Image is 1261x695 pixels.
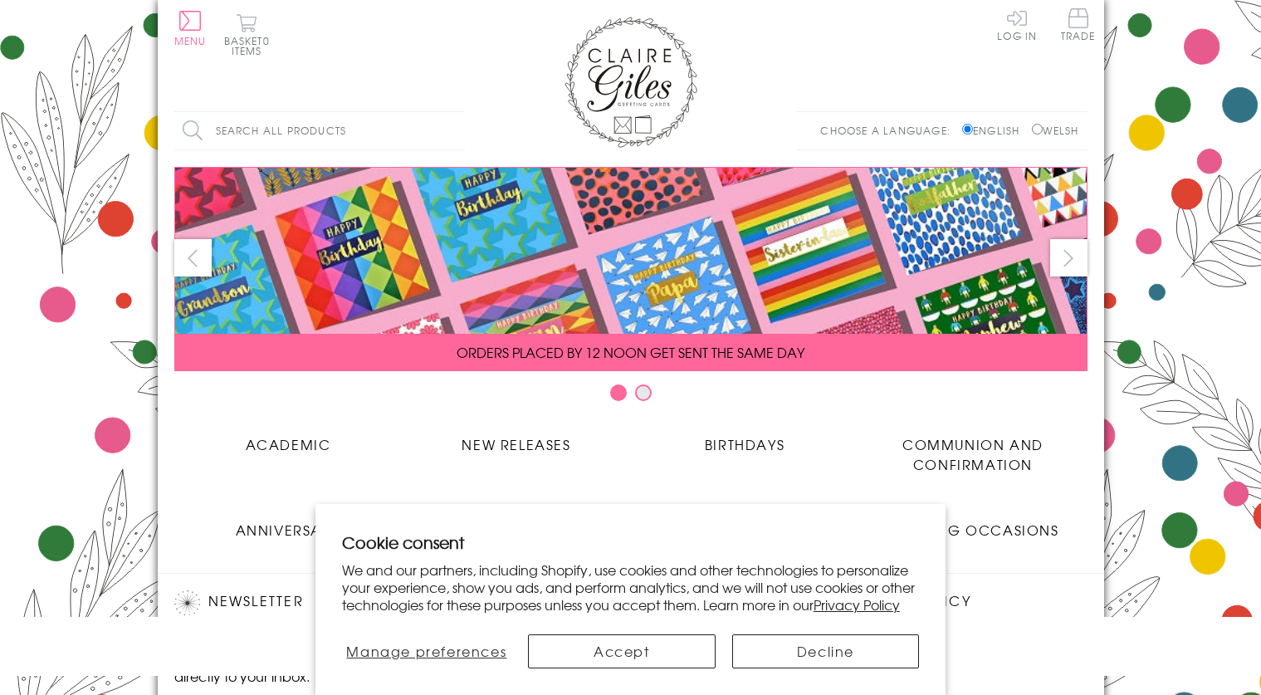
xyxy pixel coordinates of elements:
span: New Releases [462,434,570,454]
div: Carousel Pagination [174,384,1087,409]
span: 0 items [232,33,270,58]
a: Trade [1061,8,1096,44]
button: next [1050,239,1087,277]
button: Carousel Page 1 (Current Slide) [610,384,627,401]
input: Search all products [174,112,465,149]
button: Carousel Page 2 [635,384,652,401]
img: Claire Giles Greetings Cards [565,17,697,148]
button: Menu [174,11,207,46]
span: ORDERS PLACED BY 12 NOON GET SENT THE SAME DAY [457,342,804,362]
p: Choose a language: [820,123,959,138]
p: We and our partners, including Shopify, use cookies and other technologies to personalize your ex... [342,561,920,613]
button: Manage preferences [342,634,511,668]
span: Wedding Occasions [887,520,1058,540]
a: Wedding Occasions [859,507,1087,540]
h2: Cookie consent [342,531,920,554]
input: English [962,124,973,135]
span: Menu [174,33,207,48]
label: Welsh [1032,123,1079,138]
span: Anniversary [236,520,341,540]
span: Communion and Confirmation [902,434,1044,474]
button: Decline [732,634,920,668]
h2: Newsletter [174,590,457,615]
input: Search [448,112,465,149]
a: Anniversary [174,507,403,540]
button: Accept [528,634,716,668]
a: Log In [997,8,1037,41]
a: New Releases [403,422,631,454]
label: English [962,123,1028,138]
input: Welsh [1032,124,1043,135]
span: Manage preferences [346,641,506,661]
span: Academic [246,434,331,454]
a: Birthdays [631,422,859,454]
button: prev [174,239,212,277]
button: Basket0 items [224,13,270,56]
span: Trade [1061,8,1096,41]
a: Privacy Policy [814,595,900,614]
span: Birthdays [705,434,784,454]
a: Academic [174,422,403,454]
a: Communion and Confirmation [859,422,1087,474]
